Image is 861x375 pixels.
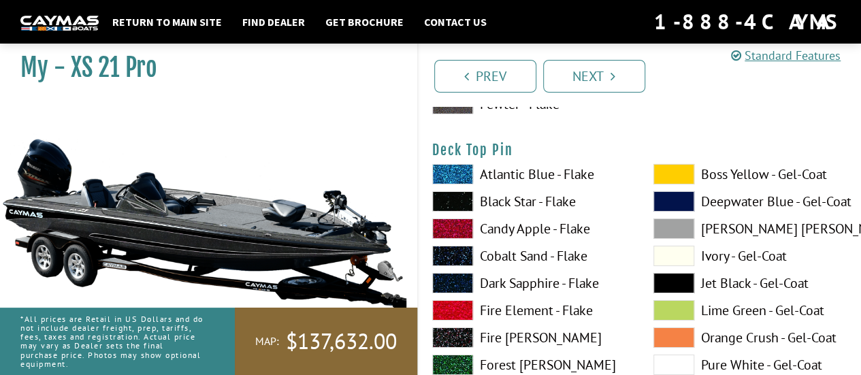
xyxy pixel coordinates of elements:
[653,191,847,212] label: Deepwater Blue - Gel-Coat
[255,334,279,348] span: MAP:
[653,355,847,375] label: Pure White - Gel-Coat
[653,246,847,266] label: Ivory - Gel-Coat
[432,142,848,159] h4: Deck Top Pin
[731,48,841,63] a: Standard Features
[432,327,626,348] label: Fire [PERSON_NAME]
[20,16,99,30] img: white-logo-c9c8dbefe5ff5ceceb0f0178aa75bf4bb51f6bca0971e226c86eb53dfe498488.png
[432,273,626,293] label: Dark Sapphire - Flake
[432,355,626,375] label: Forest [PERSON_NAME]
[653,164,847,184] label: Boss Yellow - Gel-Coat
[432,191,626,212] label: Black Star - Flake
[105,13,229,31] a: Return to main site
[432,218,626,239] label: Candy Apple - Flake
[654,7,841,37] div: 1-888-4CAYMAS
[286,327,397,356] span: $137,632.00
[432,300,626,321] label: Fire Element - Flake
[653,300,847,321] label: Lime Green - Gel-Coat
[319,13,410,31] a: Get Brochure
[432,164,626,184] label: Atlantic Blue - Flake
[432,246,626,266] label: Cobalt Sand - Flake
[235,308,417,375] a: MAP:$137,632.00
[20,308,204,375] p: *All prices are Retail in US Dollars and do not include dealer freight, prep, tariffs, fees, taxe...
[543,60,645,93] a: Next
[653,218,847,239] label: [PERSON_NAME] [PERSON_NAME] - Gel-Coat
[653,327,847,348] label: Orange Crush - Gel-Coat
[20,52,383,83] h1: My - XS 21 Pro
[653,273,847,293] label: Jet Black - Gel-Coat
[434,60,536,93] a: Prev
[235,13,312,31] a: Find Dealer
[417,13,493,31] a: Contact Us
